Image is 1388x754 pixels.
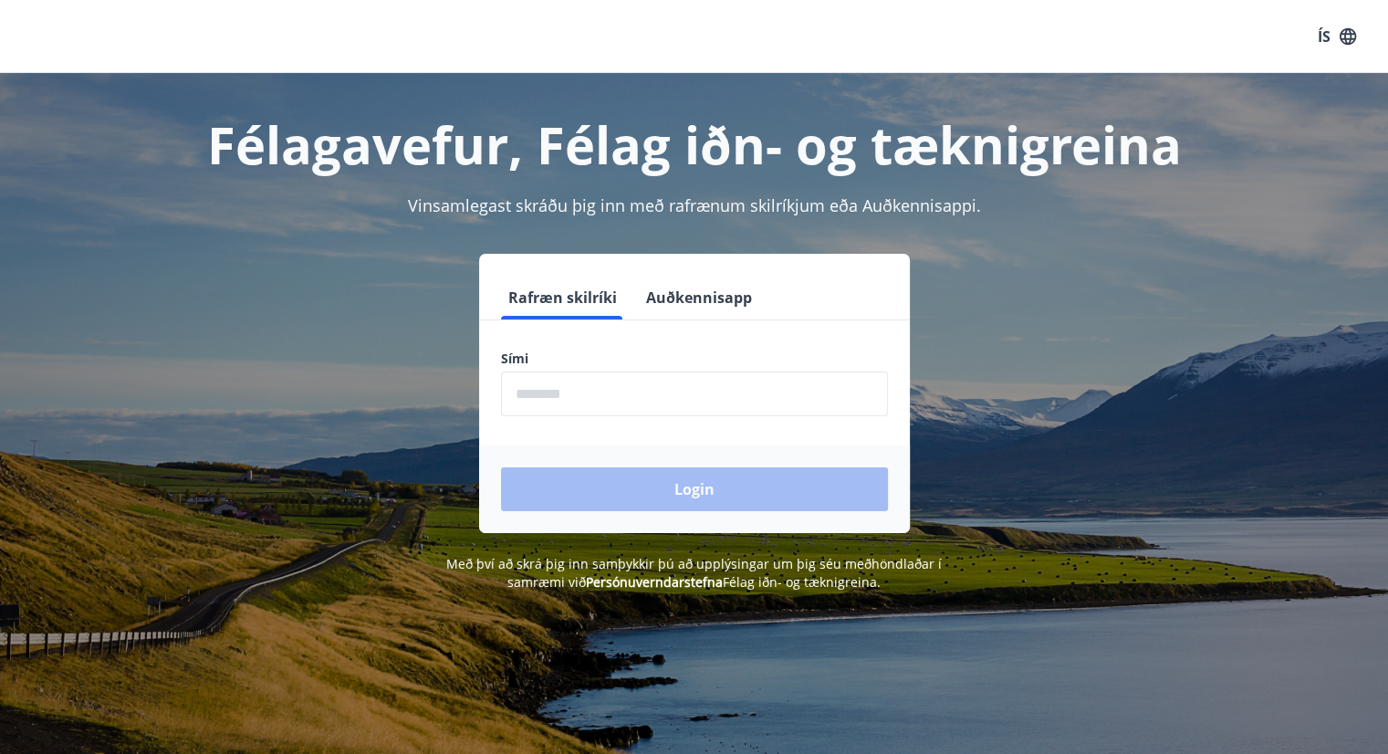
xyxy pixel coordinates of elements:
[639,276,759,319] button: Auðkennisapp
[59,110,1330,179] h1: Félagavefur, Félag iðn- og tæknigreina
[586,573,723,591] a: Persónuverndarstefna
[501,276,624,319] button: Rafræn skilríki
[1308,20,1366,53] button: ÍS
[446,555,942,591] span: Með því að skrá þig inn samþykkir þú að upplýsingar um þig séu meðhöndlaðar í samræmi við Félag i...
[501,350,888,368] label: Sími
[408,194,981,216] span: Vinsamlegast skráðu þig inn með rafrænum skilríkjum eða Auðkennisappi.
